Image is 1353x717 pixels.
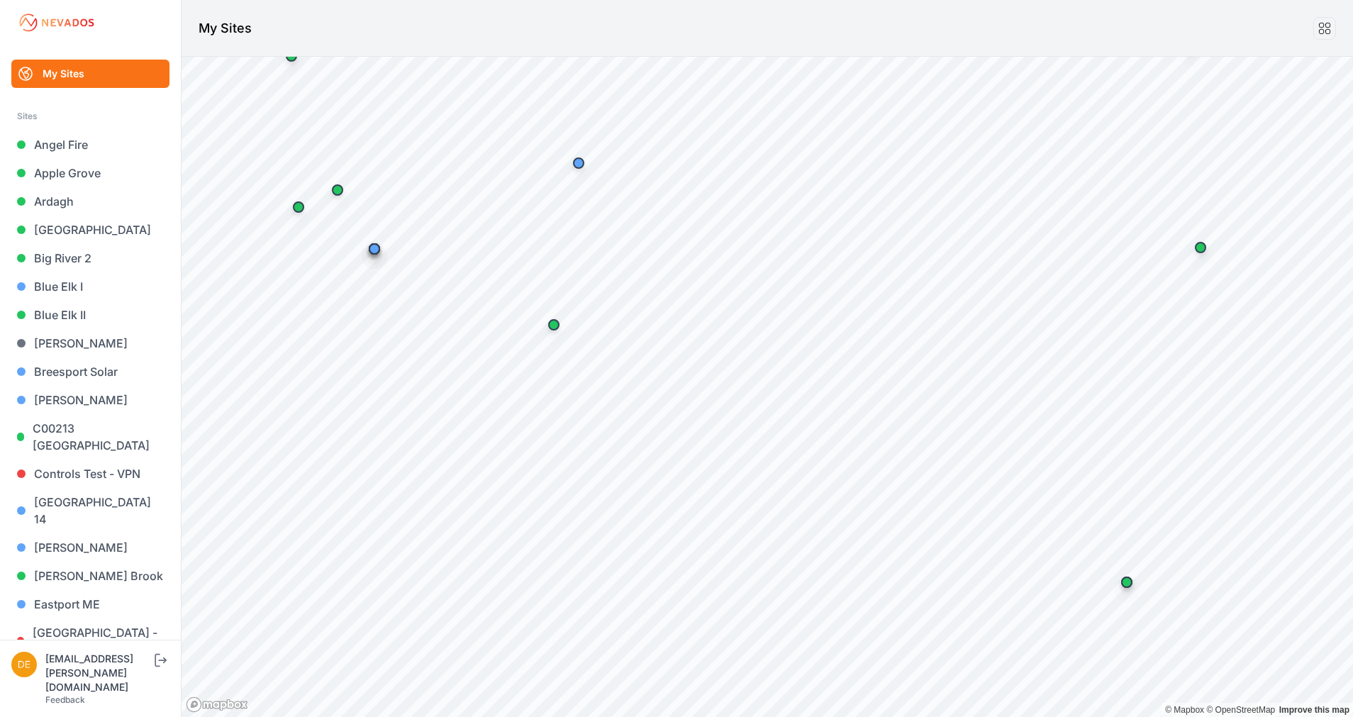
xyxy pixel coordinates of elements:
div: Sites [17,108,164,125]
a: [GEOGRAPHIC_DATA] - North [11,618,169,664]
a: Ardagh [11,187,169,216]
div: Map marker [1186,233,1215,262]
a: Map feedback [1279,705,1349,715]
img: Nevados [17,11,96,34]
img: devin.martin@nevados.solar [11,652,37,677]
a: [PERSON_NAME] [11,533,169,562]
a: Mapbox logo [186,696,248,713]
a: My Sites [11,60,169,88]
a: Blue Elk I [11,272,169,301]
div: [EMAIL_ADDRESS][PERSON_NAME][DOMAIN_NAME] [45,652,152,694]
div: Map marker [360,235,389,263]
h1: My Sites [199,18,252,38]
a: [GEOGRAPHIC_DATA] 14 [11,488,169,533]
a: Eastport ME [11,590,169,618]
div: Map marker [323,176,352,204]
div: Map marker [564,149,593,177]
a: OpenStreetMap [1206,705,1275,715]
a: Blue Elk II [11,301,169,329]
a: [GEOGRAPHIC_DATA] [11,216,169,244]
a: Angel Fire [11,130,169,159]
a: Feedback [45,694,85,705]
a: [PERSON_NAME] [11,329,169,357]
a: Breesport Solar [11,357,169,386]
a: Apple Grove [11,159,169,187]
a: C00213 [GEOGRAPHIC_DATA] [11,414,169,460]
a: Controls Test - VPN [11,460,169,488]
div: Map marker [540,311,568,339]
a: Mapbox [1165,705,1204,715]
a: [PERSON_NAME] [11,386,169,414]
a: [PERSON_NAME] Brook [11,562,169,590]
div: Map marker [1113,568,1141,596]
a: Big River 2 [11,244,169,272]
canvas: Map [182,57,1353,717]
div: Map marker [284,193,313,221]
